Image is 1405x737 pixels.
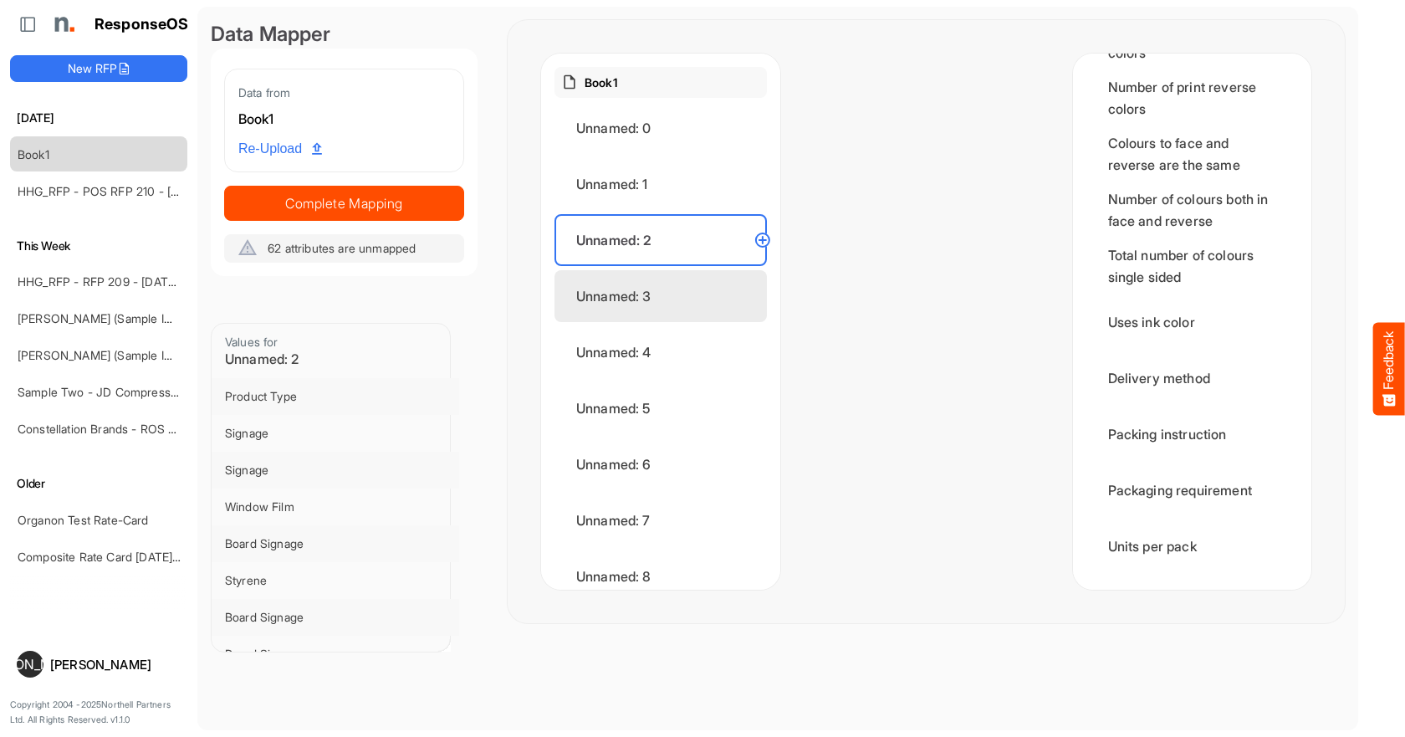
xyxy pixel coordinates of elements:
a: Organon Test Rate-Card [18,513,149,527]
div: Product Type [225,388,446,405]
h6: Older [10,474,187,493]
p: Copyright 2004 - 2025 Northell Partners Ltd. All Rights Reserved. v 1.1.0 [10,698,187,727]
div: Unnamed: 6 [554,438,767,490]
div: Unnamed: 5 [554,382,767,434]
a: [PERSON_NAME] (Sample Import) [DATE] - Flyer - Short [18,311,319,325]
div: Delivery method [1086,352,1299,404]
img: Northell [46,8,79,41]
div: Uses ink color [1086,296,1299,348]
h1: ResponseOS [95,16,189,33]
div: Data Mapper [211,20,478,49]
button: New RFP [10,55,187,82]
div: Number of print reverse colors [1086,72,1299,124]
div: Unnamed: 2 [554,214,767,266]
div: Total number of colours single sided [1086,240,1299,292]
a: HHG_RFP - POS RFP 210 - [DATE] [18,184,204,198]
button: Complete Mapping [224,186,464,221]
div: Units per pack [1086,520,1299,572]
div: Unnamed: 4 [554,326,767,378]
div: Book1 [238,109,450,131]
a: HHG_RFP - RFP 209 - [DATE] - ROS TEST [18,274,248,289]
div: Board Signage [225,609,446,626]
a: Book1 [18,147,49,161]
div: Signage [225,462,446,479]
div: [PERSON_NAME] [50,658,181,671]
div: Unnamed: 3 [554,270,767,322]
a: Constellation Brands - ROS prices [18,422,201,436]
div: Packing instruction [1086,408,1299,460]
button: Feedback [1373,322,1405,415]
h6: This Week [10,237,187,255]
div: Colours to face and reverse are the same [1086,128,1299,180]
div: Unnamed: 7 [554,494,767,546]
a: Re-Upload [232,133,329,165]
h6: [DATE] [10,109,187,127]
p: Book1 [585,74,617,91]
span: Unnamed: 2 [225,351,299,367]
span: 62 attributes are unmapped [268,241,416,255]
div: Data from [238,83,450,102]
div: Unnamed: 0 [554,102,767,154]
div: Number of colours both in face and reverse [1086,184,1299,236]
div: Styrene [225,572,446,589]
div: Signage [225,425,446,442]
span: Re-Upload [238,138,322,160]
div: Board Signage [225,646,446,663]
span: Values for [225,335,278,349]
div: Window Film [225,499,446,515]
div: Packaging requirement [1086,464,1299,516]
a: Composite Rate Card [DATE]_smaller [18,550,216,564]
div: Unnamed: 1 [554,158,767,210]
div: Unnamed: 8 [554,550,767,602]
a: [PERSON_NAME] (Sample Import) [DATE] - Flyer [18,348,278,362]
div: Board Signage [225,535,446,552]
span: Complete Mapping [225,192,463,215]
a: Sample Two - JD Compressed 2 [18,385,195,399]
